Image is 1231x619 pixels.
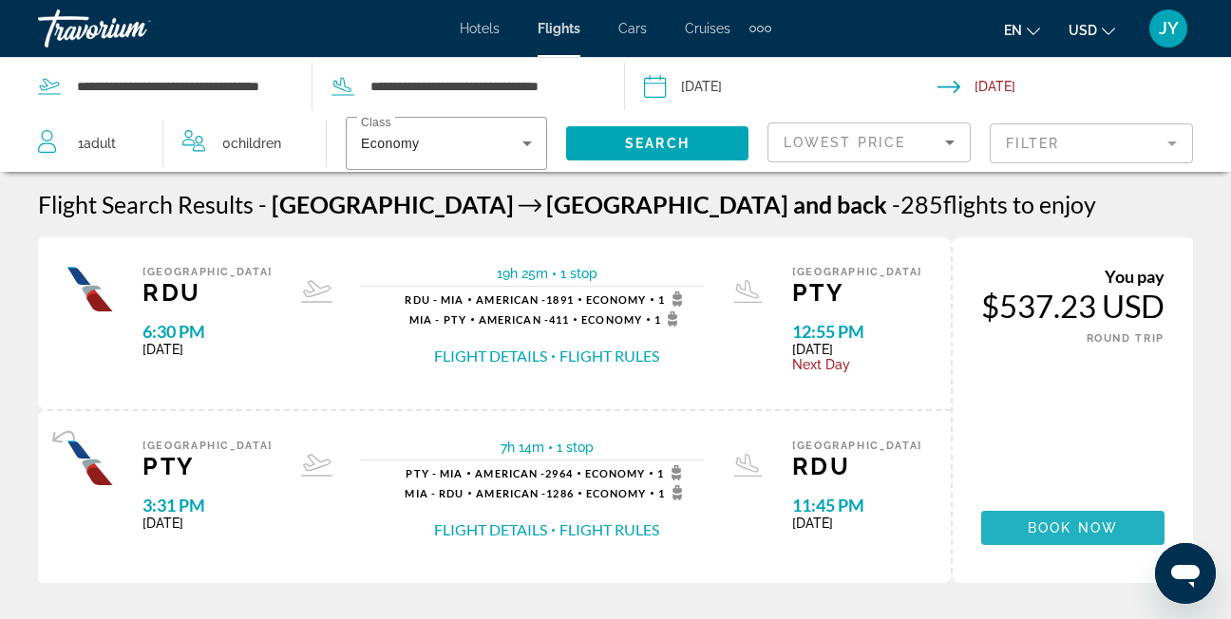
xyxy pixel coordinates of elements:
span: PTY [792,278,922,307]
span: [GEOGRAPHIC_DATA] [792,266,922,278]
button: User Menu [1144,9,1193,48]
span: Lowest Price [784,135,905,150]
span: Next Day [792,357,922,372]
mat-select: Sort by [784,131,955,154]
button: Travelers: 1 adult, 0 children [19,115,326,172]
span: [GEOGRAPHIC_DATA] [272,190,514,218]
span: Economy [585,467,646,479]
span: American - [479,313,549,326]
span: 7h 14m [501,440,544,455]
span: American - [475,467,545,479]
button: Filter [990,122,1193,164]
span: Book now [1028,520,1118,535]
button: Flight Rules [559,519,659,540]
span: 1 [658,485,688,500]
span: 6:30 PM [142,321,273,342]
span: [GEOGRAPHIC_DATA] [792,440,922,452]
button: Flight Details [434,519,547,540]
a: Flights [538,21,580,36]
span: American - [476,487,546,499]
span: [GEOGRAPHIC_DATA] [546,190,788,218]
span: - [258,190,267,218]
button: Depart date: Sep 15, 2025 [644,58,937,115]
span: 1 stop [560,266,597,281]
button: Search [566,126,748,160]
mat-label: Class [361,117,391,129]
span: Economy [581,313,642,326]
h1: Flight Search Results [38,190,254,218]
span: MIA - RDU [405,487,464,499]
span: RDU [792,452,922,480]
span: and back [793,190,887,218]
span: - [892,190,900,218]
button: Change currency [1069,16,1115,44]
span: 1 [657,465,687,480]
a: Cars [618,21,647,36]
span: PTY [142,452,273,480]
span: 1891 [476,293,573,306]
span: USD [1069,23,1097,38]
span: MIA - PTY [409,313,466,326]
a: Hotels [460,21,500,36]
span: [GEOGRAPHIC_DATA] [142,266,273,278]
span: ROUND TRIP [1087,332,1165,345]
iframe: Button to launch messaging window [1155,543,1216,604]
span: 3:31 PM [142,495,273,516]
a: Travorium [38,4,228,53]
span: [GEOGRAPHIC_DATA] [142,440,273,452]
div: You pay [981,266,1165,287]
span: Children [231,136,281,151]
span: [DATE] [792,516,922,531]
span: American - [476,293,546,306]
span: 11:45 PM [792,495,922,516]
span: Economy [361,136,419,151]
a: Cruises [685,21,730,36]
span: PTY - MIA [406,467,463,479]
span: Search [625,136,690,151]
button: Flight Details [434,346,547,366]
span: 1 stop [557,440,594,455]
span: [DATE] [142,342,273,357]
span: 12:55 PM [792,321,922,342]
span: 1 [654,311,684,327]
span: 285 [892,190,943,218]
span: 0 [222,130,281,157]
span: flights to enjoy [943,190,1096,218]
span: 1 [78,130,116,157]
span: Adult [84,136,116,151]
button: Extra navigation items [749,13,771,44]
span: [DATE] [142,516,273,531]
span: RDU - MIA [405,293,464,306]
span: [DATE] [792,342,922,357]
span: 411 [479,313,569,326]
span: en [1004,23,1022,38]
span: 1 [658,291,688,307]
span: Economy [586,293,647,306]
button: Book now [981,511,1165,545]
span: 2964 [475,467,572,479]
span: JY [1159,19,1179,38]
span: Economy [586,487,647,499]
span: RDU [142,278,273,307]
button: Return date: Sep 20, 2025 [937,58,1231,115]
button: Change language [1004,16,1040,44]
button: Flight Rules [559,346,659,366]
span: 19h 25m [497,266,548,281]
span: 1286 [476,487,573,499]
div: $537.23 USD [981,287,1165,325]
